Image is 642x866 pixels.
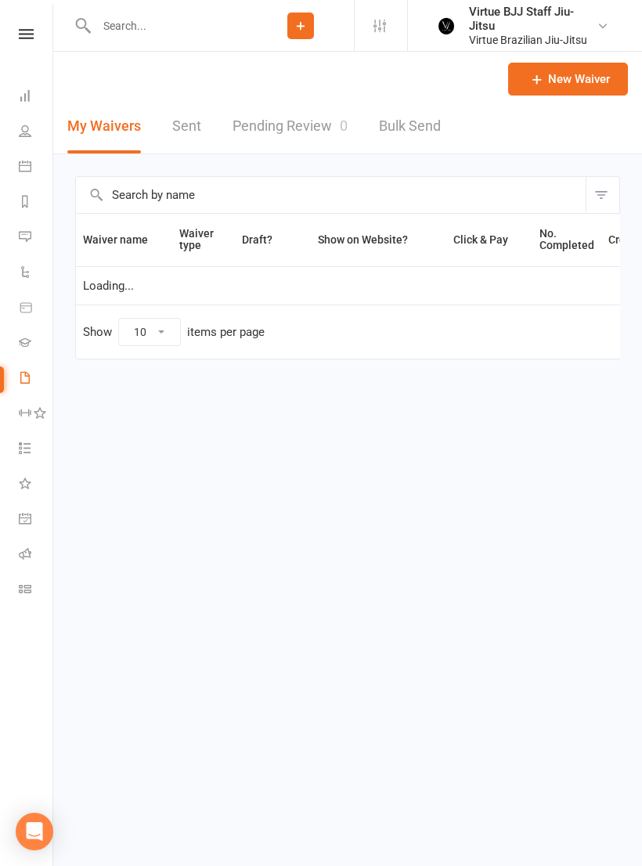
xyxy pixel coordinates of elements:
a: Reports [19,186,54,221]
a: General attendance kiosk mode [19,503,54,538]
input: Search by name [76,177,586,213]
div: Virtue BJJ Staff Jiu-Jitsu [469,5,597,33]
a: What's New [19,467,54,503]
button: My Waivers [67,99,141,153]
th: No. Completed [532,214,601,266]
a: Class kiosk mode [19,573,54,608]
a: New Waiver [508,63,628,96]
button: Draft? [228,230,290,249]
span: Draft? [242,233,272,246]
button: Waiver name [83,230,165,249]
span: Waiver name [83,233,165,246]
a: Product Sales [19,291,54,327]
button: Show on Website? [304,230,425,249]
div: Show [83,318,265,346]
span: Show on Website? [318,233,408,246]
span: Click & Pay [453,233,508,246]
th: Waiver type [172,214,221,266]
button: Click & Pay [439,230,525,249]
a: Sent [172,99,201,153]
a: Roll call kiosk mode [19,538,54,573]
div: Virtue Brazilian Jiu-Jitsu [469,33,597,47]
span: 0 [340,117,348,134]
a: Pending Review0 [233,99,348,153]
img: thumb_image1665449447.png [430,10,461,41]
input: Search... [92,15,247,37]
a: Calendar [19,150,54,186]
a: People [19,115,54,150]
div: items per page [187,326,265,339]
a: Bulk Send [379,99,441,153]
a: Dashboard [19,80,54,115]
div: Open Intercom Messenger [16,813,53,850]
